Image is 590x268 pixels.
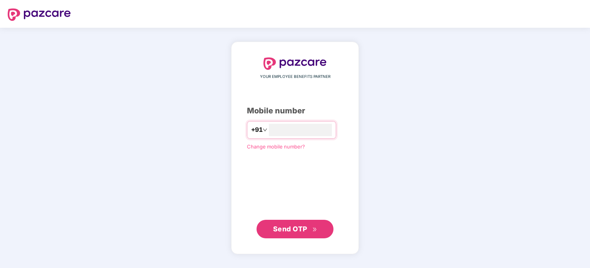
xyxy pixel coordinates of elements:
[263,128,267,132] span: down
[247,105,343,117] div: Mobile number
[247,143,305,150] a: Change mobile number?
[260,74,330,80] span: YOUR EMPLOYEE BENEFITS PARTNER
[263,57,327,70] img: logo
[312,227,317,232] span: double-right
[273,225,307,233] span: Send OTP
[8,8,71,21] img: logo
[257,220,333,238] button: Send OTPdouble-right
[251,125,263,135] span: +91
